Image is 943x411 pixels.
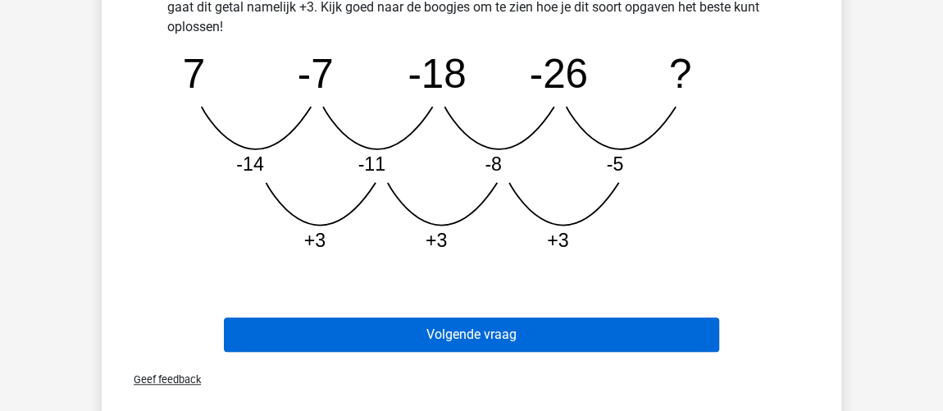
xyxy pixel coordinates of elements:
[183,51,206,96] tspan: 7
[121,373,201,386] span: Geef feedback
[224,317,720,352] button: Volgende vraag
[298,51,334,96] tspan: -7
[426,230,447,251] tspan: +3
[607,153,624,175] tspan: -5
[408,51,467,96] tspan: -18
[669,51,692,96] tspan: ?
[485,153,503,175] tspan: -8
[358,153,386,175] tspan: -11
[236,153,264,175] tspan: -14
[548,230,569,251] tspan: +3
[304,230,326,251] tspan: +3
[530,51,588,96] tspan: -26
